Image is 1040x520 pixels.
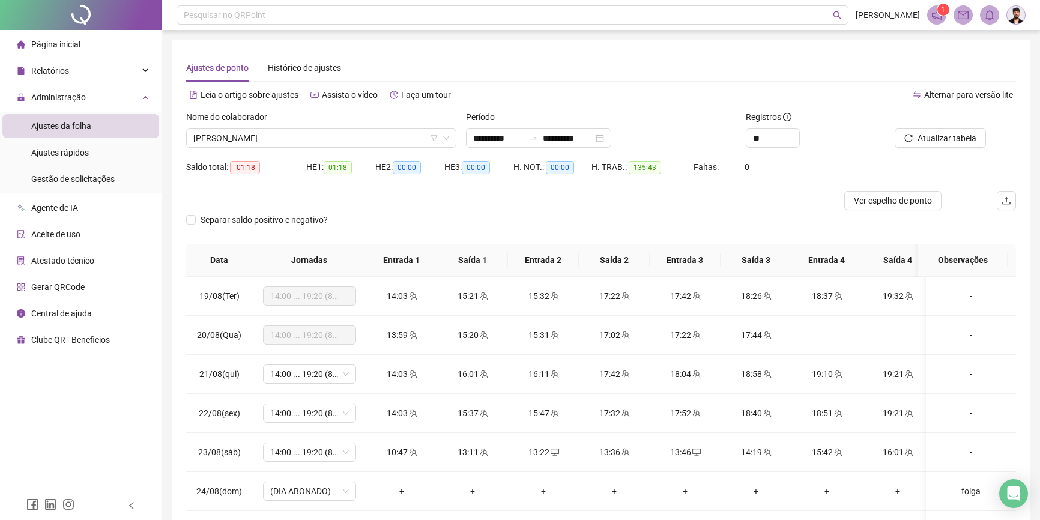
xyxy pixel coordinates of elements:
span: 21/08(qui) [199,369,240,379]
span: 17:22 [670,330,691,340]
div: 16:11 [518,367,569,381]
span: team [833,409,842,417]
th: Observações [918,244,1008,277]
div: + [588,485,640,498]
span: info-circle [17,309,25,318]
div: 13:22 [518,446,569,459]
sup: 1 [937,4,949,16]
span: down [443,135,450,142]
span: team [408,409,417,417]
label: Nome do colaborador [186,110,275,124]
span: team [833,370,842,378]
span: 14:00 ... 19:20 (8 HORAS) [270,287,349,305]
span: team [904,448,913,456]
div: H. TRAB.: [591,160,694,174]
span: solution [17,256,25,265]
span: 18:26 [741,291,762,301]
span: team [904,370,913,378]
span: team [620,409,630,417]
button: Atualizar tabela [895,128,986,148]
span: team [762,409,772,417]
span: Ajustes rápidos [31,148,89,157]
span: 19/08(Ter) [199,291,240,301]
span: 24/08(dom) [196,486,242,496]
div: 15:42 [801,446,853,459]
span: 00:00 [393,161,421,174]
span: Gestão de solicitações [31,174,115,184]
div: + [518,485,569,498]
span: Assista o vídeo [322,90,378,100]
th: Jornadas [252,244,366,277]
span: notification [931,10,942,20]
span: left [127,501,136,510]
div: 16:01 [872,446,924,459]
span: Ver espelho de ponto [854,194,932,207]
div: 19:21 [872,407,924,420]
span: 15:21 [458,291,479,301]
span: Faltas: [694,162,721,172]
span: - [970,291,972,301]
span: -01:18 [230,161,260,174]
div: 17:52 [659,407,711,420]
span: team [833,448,842,456]
span: 14:03 [387,291,408,301]
span: 22/08(sex) [199,408,240,418]
span: 18:37 [812,291,833,301]
span: 17:22 [599,291,620,301]
span: info-circle [783,113,791,121]
span: team [620,448,630,456]
span: 0 [745,162,749,172]
div: 19:21 [872,367,924,381]
span: 1 [941,5,945,14]
span: 14:00 ... 19:20 (8 HORAS) [270,404,349,422]
span: 01:18 [324,161,352,174]
span: gift [17,336,25,344]
span: [PERSON_NAME] [856,8,920,22]
span: filter [431,135,438,142]
div: - [936,367,1006,381]
span: instagram [62,498,74,510]
button: Ver espelho de ponto [844,191,942,210]
th: Entrada 4 [791,244,862,277]
div: + [730,485,782,498]
div: HE 3: [444,160,513,174]
span: Clube QR - Beneficios [31,335,110,345]
div: HE 2: [375,160,444,174]
div: HE 1: [306,160,375,174]
th: Saída 3 [721,244,791,277]
span: 15:31 [528,330,549,340]
span: team [549,292,559,300]
span: linkedin [44,498,56,510]
span: 17:44 [741,330,762,340]
span: team [479,448,488,456]
span: - [970,330,972,340]
img: 92130 [1007,6,1025,24]
span: swap-right [528,133,538,143]
div: Open Intercom Messenger [999,479,1028,508]
span: qrcode [17,283,25,291]
span: 23/08(sáb) [198,447,241,457]
div: 19:10 [801,367,853,381]
span: Separar saldo positivo e negativo? [196,213,333,226]
span: (DIA ABONADO) [270,482,349,500]
span: Ajustes da folha [31,121,91,131]
span: team [479,409,488,417]
span: Relatórios [31,66,69,76]
label: Período [466,110,503,124]
div: - [936,407,1006,420]
span: to [528,133,538,143]
span: Histórico de ajustes [268,63,341,73]
span: Página inicial [31,40,80,49]
span: team [691,370,701,378]
span: 17:02 [599,330,620,340]
span: 14:00 ... 19:20 (8 HORAS) [270,443,349,461]
span: search [833,11,842,20]
th: Saída 2 [579,244,650,277]
span: home [17,40,25,49]
div: + [447,485,498,498]
div: 13:36 [588,446,640,459]
span: mail [958,10,969,20]
span: team [833,292,842,300]
span: 19:32 [883,291,904,301]
th: Entrada 3 [650,244,721,277]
